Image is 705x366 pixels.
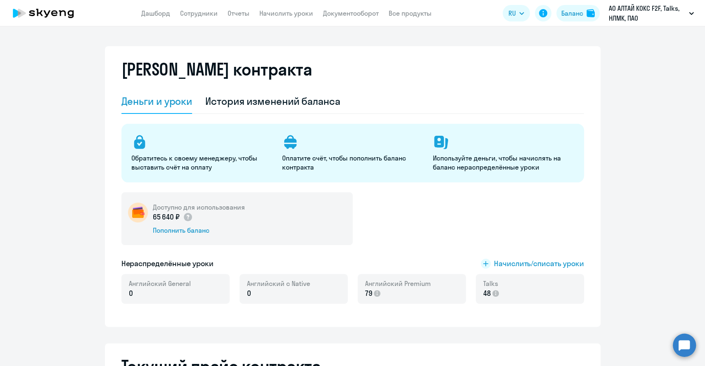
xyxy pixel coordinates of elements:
span: Английский с Native [247,279,310,288]
div: Баланс [561,8,583,18]
p: Используйте деньги, чтобы начислять на баланс нераспределённые уроки [433,153,574,172]
h5: Доступно для использования [153,203,245,212]
a: Документооборот [323,9,379,17]
img: balance [586,9,595,17]
span: Talks [483,279,498,288]
a: Начислить уроки [259,9,313,17]
h5: Нераспределённые уроки [121,258,214,269]
a: Дашборд [141,9,170,17]
p: Оплатите счёт, чтобы пополнить баланс контракта [282,153,423,172]
p: АО АЛТАЙ КОКС F2F, Talks, НЛМК, ПАО [609,3,686,23]
a: Отчеты [228,9,249,17]
a: Все продукты [389,9,432,17]
button: Балансbalance [556,5,600,21]
div: История изменений баланса [205,94,340,108]
h2: [PERSON_NAME] контракта [121,59,312,79]
span: Английский General [129,279,191,288]
span: 0 [247,288,251,299]
a: Сотрудники [180,9,218,17]
span: Начислить/списать уроки [494,258,584,269]
div: Деньги и уроки [121,94,192,108]
div: Пополнить баланс [153,226,245,235]
button: АО АЛТАЙ КОКС F2F, Talks, НЛМК, ПАО [605,3,698,23]
span: Английский Premium [365,279,431,288]
img: wallet-circle.png [128,203,148,222]
p: Обратитесь к своему менеджеру, чтобы выставить счёт на оплату [131,153,272,172]
span: 0 [129,288,133,299]
span: RU [508,8,516,18]
span: 79 [365,288,373,299]
span: 48 [483,288,491,299]
button: RU [503,5,530,21]
p: 65 640 ₽ [153,212,193,222]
